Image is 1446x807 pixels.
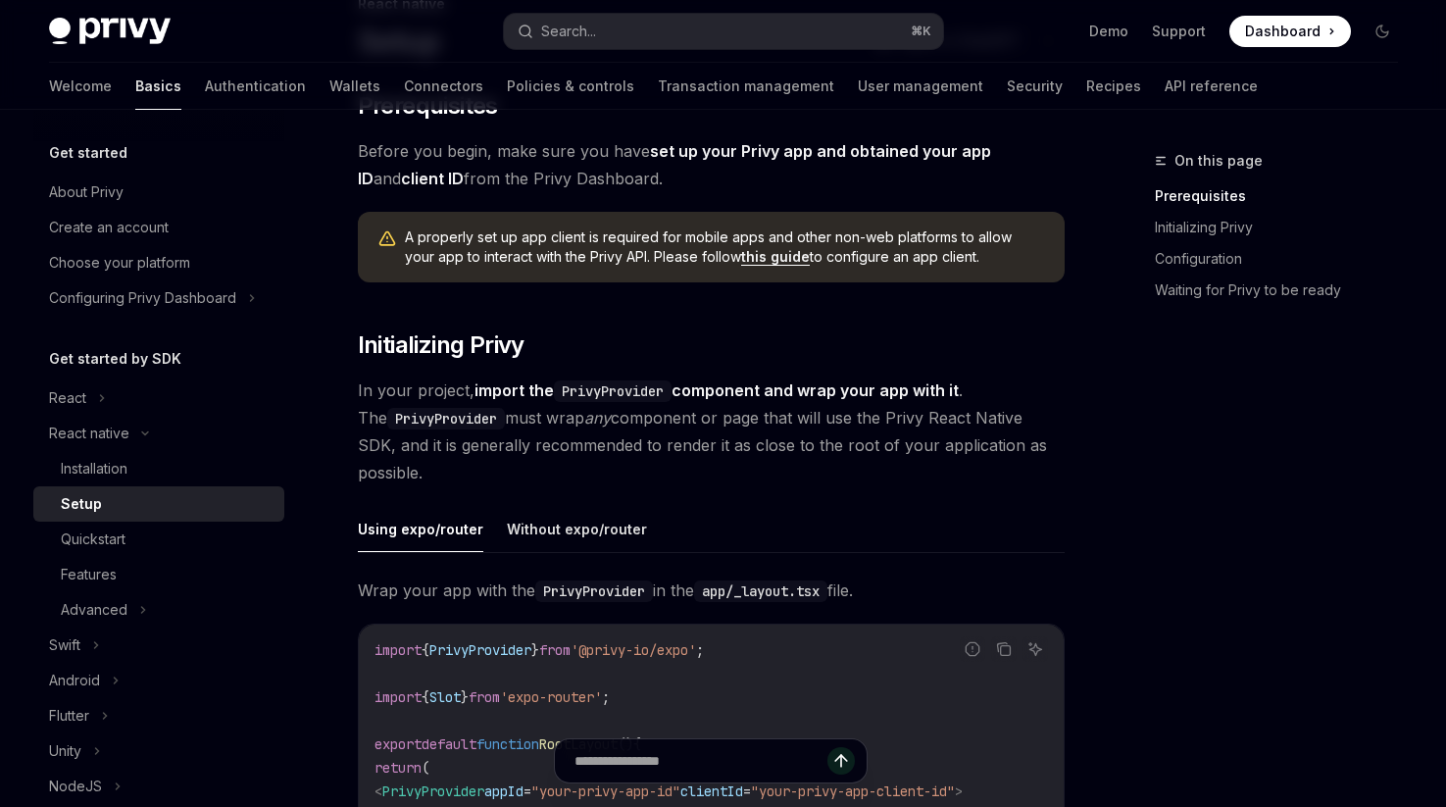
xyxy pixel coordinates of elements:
span: In your project, . The must wrap component or page that will use the Privy React Native SDK, and ... [358,377,1065,486]
h5: Get started [49,141,127,165]
div: Unity [49,739,81,763]
button: Using expo/router [358,506,483,552]
a: API reference [1165,63,1258,110]
a: this guide [741,248,810,266]
div: NodeJS [49,775,102,798]
button: Search...⌘K [504,14,943,49]
span: } [461,688,469,706]
a: Transaction management [658,63,834,110]
a: Prerequisites [1155,180,1414,212]
div: Create an account [49,216,169,239]
span: ; [602,688,610,706]
span: ⌘ K [911,24,931,39]
div: Choose your platform [49,251,190,275]
a: Choose your platform [33,245,284,280]
span: Wrap your app with the in the file. [358,577,1065,604]
a: About Privy [33,175,284,210]
a: Create an account [33,210,284,245]
div: React [49,386,86,410]
em: any [584,408,611,428]
span: { [422,641,429,659]
div: About Privy [49,180,124,204]
a: Features [33,557,284,592]
a: Welcome [49,63,112,110]
div: Configuring Privy Dashboard [49,286,236,310]
code: app/_layout.tsx [694,580,827,602]
div: Advanced [61,598,127,622]
a: Demo [1089,22,1128,41]
span: '@privy-io/expo' [571,641,696,659]
div: Swift [49,633,80,657]
a: Wallets [329,63,380,110]
code: PrivyProvider [535,580,653,602]
span: Initializing Privy [358,329,524,361]
h5: Get started by SDK [49,347,181,371]
span: Before you begin, make sure you have and from the Privy Dashboard. [358,137,1065,192]
span: ; [696,641,704,659]
a: Dashboard [1229,16,1351,47]
span: PrivyProvider [429,641,531,659]
div: React native [49,422,129,445]
button: Copy the contents from the code block [991,636,1017,662]
code: PrivyProvider [387,408,505,429]
div: Setup [61,492,102,516]
a: client ID [401,169,464,189]
div: Android [49,669,100,692]
span: 'expo-router' [500,688,602,706]
span: import [374,641,422,659]
a: Security [1007,63,1063,110]
a: Support [1152,22,1206,41]
a: Connectors [404,63,483,110]
a: Quickstart [33,522,284,557]
button: Report incorrect code [960,636,985,662]
a: Initializing Privy [1155,212,1414,243]
a: Authentication [205,63,306,110]
span: Dashboard [1245,22,1321,41]
strong: import the component and wrap your app with it [474,380,959,400]
span: A properly set up app client is required for mobile apps and other non-web platforms to allow you... [405,227,1045,267]
button: Ask AI [1022,636,1048,662]
svg: Warning [377,229,397,249]
span: } [531,641,539,659]
div: Features [61,563,117,586]
button: Without expo/router [507,506,647,552]
a: Recipes [1086,63,1141,110]
span: from [469,688,500,706]
button: Send message [827,747,855,775]
a: Policies & controls [507,63,634,110]
span: { [422,688,429,706]
div: Search... [541,20,596,43]
img: dark logo [49,18,171,45]
button: Toggle dark mode [1367,16,1398,47]
span: Slot [429,688,461,706]
a: Basics [135,63,181,110]
span: On this page [1174,149,1263,173]
a: Configuration [1155,243,1414,275]
div: Flutter [49,704,89,728]
a: set up your Privy app and obtained your app ID [358,141,991,189]
div: Installation [61,457,127,480]
a: Setup [33,486,284,522]
span: import [374,688,422,706]
a: Installation [33,451,284,486]
div: Quickstart [61,528,125,551]
a: Waiting for Privy to be ready [1155,275,1414,306]
a: User management [858,63,983,110]
span: from [539,641,571,659]
code: PrivyProvider [554,380,672,402]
